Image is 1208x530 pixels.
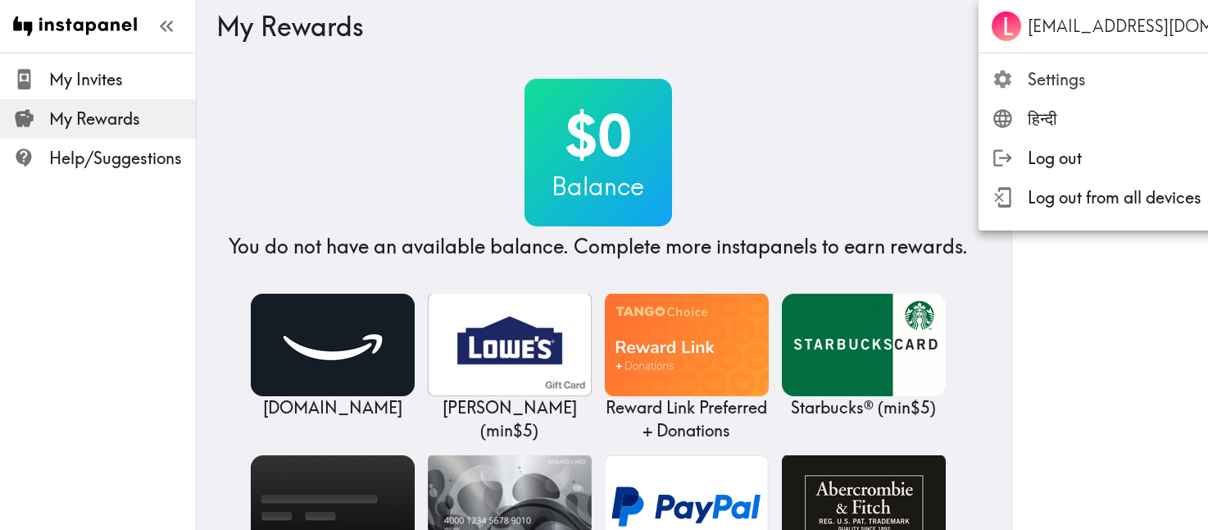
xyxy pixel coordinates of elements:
[1002,12,1013,41] span: L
